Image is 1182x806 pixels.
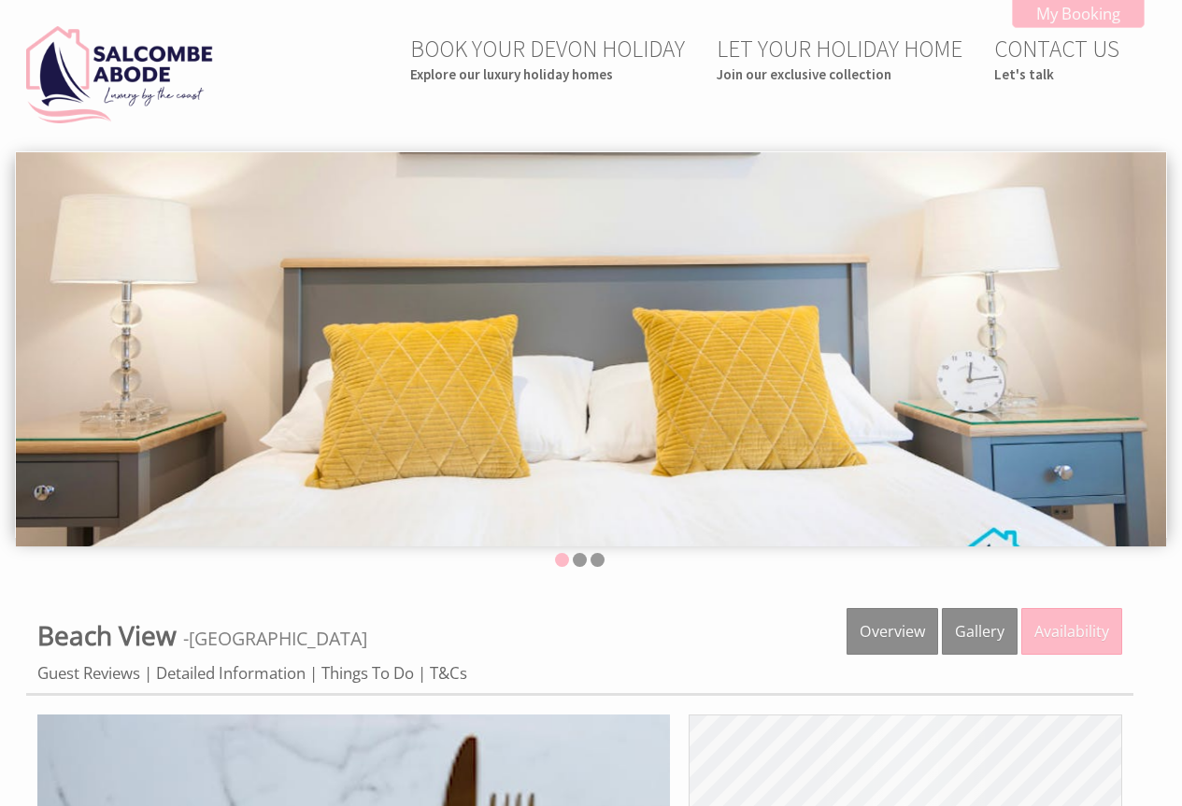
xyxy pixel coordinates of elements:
a: [GEOGRAPHIC_DATA] [189,626,367,651]
img: Salcombe Abode [26,26,213,123]
small: Join our exclusive collection [717,65,962,83]
a: Availability [1021,608,1122,655]
small: Let's talk [994,65,1119,83]
a: Beach View [37,617,183,653]
a: Gallery [942,608,1018,655]
span: Beach View [37,617,177,653]
a: Overview [847,608,938,655]
a: LET YOUR HOLIDAY HOMEJoin our exclusive collection [717,34,962,83]
a: Detailed Information [156,662,306,684]
a: Things To Do [321,662,414,684]
a: CONTACT USLet's talk [994,34,1119,83]
small: Explore our luxury holiday homes [410,65,685,83]
a: T&Cs [430,662,467,684]
a: Guest Reviews [37,662,140,684]
span: - [183,626,367,651]
a: BOOK YOUR DEVON HOLIDAYExplore our luxury holiday homes [410,34,685,83]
